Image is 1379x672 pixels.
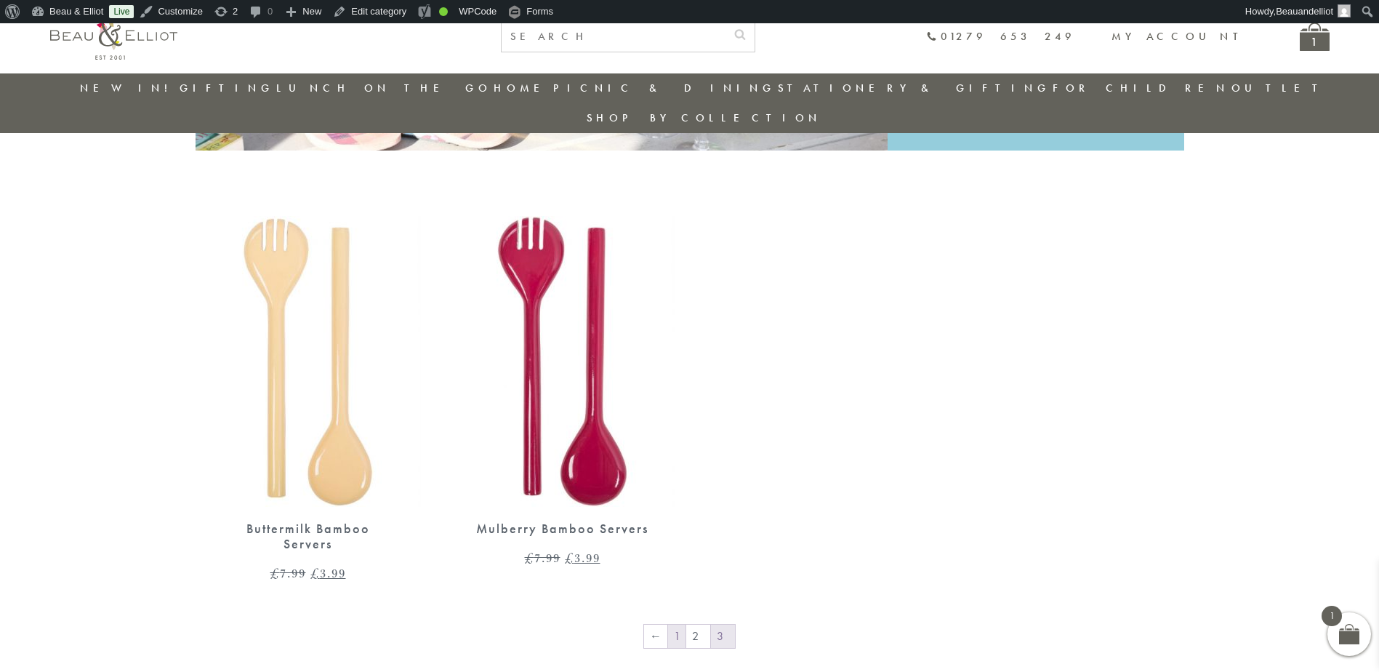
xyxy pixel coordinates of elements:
[196,216,421,507] img: Buttermilk Bamboo Servers
[276,81,491,95] a: Lunch On The Go
[1053,81,1229,95] a: For Children
[778,81,1050,95] a: Stationery & Gifting
[525,549,534,567] span: £
[80,81,177,95] a: New in!
[711,625,735,648] span: Page 3
[450,216,675,564] a: Mulberry Bamboo Servers Mulberry Bamboo Servers
[310,564,346,582] bdi: 3.99
[502,22,725,52] input: SEARCH
[1276,6,1333,17] span: Beauandelliot
[1111,29,1249,44] a: My account
[450,216,675,507] img: Mulberry Bamboo Servers
[270,564,280,582] span: £
[196,623,1184,652] nav: Product Pagination
[439,7,448,16] div: Good
[644,625,667,648] a: ←
[475,521,650,537] div: Mulberry Bamboo Servers
[109,5,134,18] a: Live
[310,564,320,582] span: £
[1231,81,1328,95] a: Outlet
[50,11,177,60] img: logo
[926,31,1075,43] a: 01279 653 249
[180,81,274,95] a: Gifting
[1300,23,1330,51] a: 1
[196,216,421,580] a: Buttermilk Bamboo Servers Buttermilk Bamboo Servers
[587,111,821,125] a: Shop by collection
[221,521,395,551] div: Buttermilk Bamboo Servers
[270,564,306,582] bdi: 7.99
[668,625,686,648] a: Page 1
[1322,606,1342,626] span: 1
[553,81,776,95] a: Picnic & Dining
[525,549,560,567] bdi: 7.99
[494,81,552,95] a: Home
[565,549,574,567] span: £
[686,625,710,648] a: Page 2
[565,549,600,567] bdi: 3.99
